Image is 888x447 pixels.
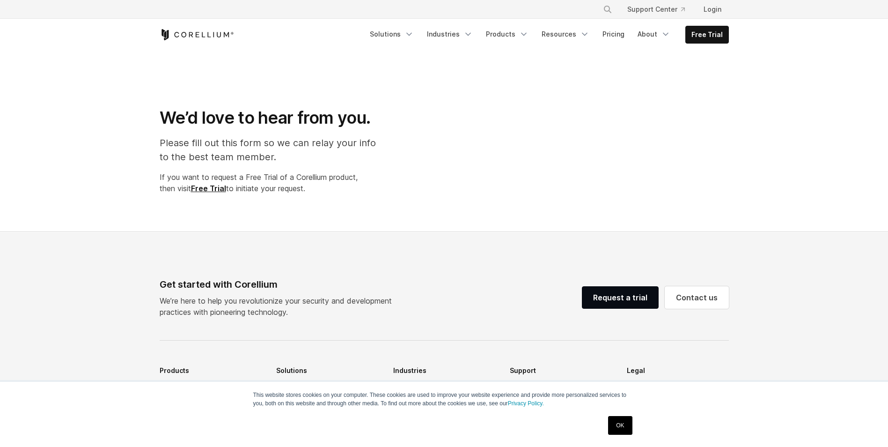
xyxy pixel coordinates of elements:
[160,107,386,128] h1: We’d love to hear from you.
[592,1,729,18] div: Navigation Menu
[253,391,635,408] p: This website stores cookies on your computer. These cookies are used to improve your website expe...
[536,26,595,43] a: Resources
[421,26,478,43] a: Industries
[191,184,226,193] a: Free Trial
[160,136,386,164] p: Please fill out this form so we can relay your info to the best team member.
[627,378,729,393] a: Privacy Policy
[160,171,386,194] p: If you want to request a Free Trial of a Corellium product, then visit to initiate your request.
[597,26,630,43] a: Pricing
[665,286,729,309] a: Contact us
[620,1,692,18] a: Support Center
[582,286,659,309] a: Request a trial
[508,400,544,407] a: Privacy Policy.
[480,26,534,43] a: Products
[364,26,729,44] div: Navigation Menu
[160,29,234,40] a: Corellium Home
[696,1,729,18] a: Login
[608,416,632,435] a: OK
[364,26,419,43] a: Solutions
[510,378,612,393] a: Status ↗
[599,1,616,18] button: Search
[686,26,728,43] a: Free Trial
[276,378,378,393] a: Mobile Vulnerability Research
[393,378,495,393] a: Enterprise
[160,378,262,393] a: Platform
[160,295,399,318] p: We’re here to help you revolutionize your security and development practices with pioneering tech...
[160,277,399,291] div: Get started with Corellium
[632,26,676,43] a: About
